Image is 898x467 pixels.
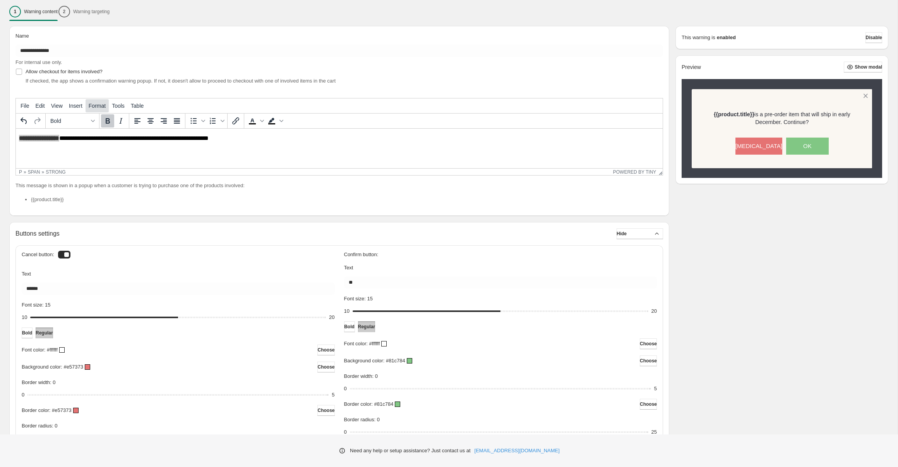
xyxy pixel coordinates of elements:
[640,358,657,364] span: Choose
[9,3,58,20] button: 1Warning content
[344,340,380,348] p: Font color: #ffffff
[22,271,31,277] span: Text
[36,103,45,109] span: Edit
[21,103,29,109] span: File
[16,129,663,168] iframe: Rich Text Area
[735,138,782,155] button: [MEDICAL_DATA]
[640,401,657,407] span: Choose
[187,114,206,128] div: Bullet list
[31,196,663,203] li: {{product.title}}
[344,308,350,314] span: 10
[22,330,33,336] span: Bold
[246,114,265,128] div: Text color
[15,33,29,39] span: Name
[865,32,882,43] button: Disable
[656,169,663,175] div: Resize
[112,103,125,109] span: Tools
[317,407,334,414] span: Choose
[317,362,334,372] button: Choose
[206,114,226,128] div: Numbered list
[19,169,22,175] div: p
[358,321,375,332] button: Regular
[157,114,170,128] button: Align right
[31,114,44,128] button: Redo
[344,324,355,330] span: Bold
[15,59,62,65] span: For internal use only.
[144,114,157,128] button: Align center
[651,307,657,315] div: 20
[317,345,334,355] button: Choose
[22,302,50,308] span: Font size: 15
[26,78,336,84] span: If checked, the app shows a confirmation warning popup. If not, it doesn't allow to proceed to ch...
[613,169,656,175] a: Powered by Tiny
[332,391,334,399] div: 5
[651,428,657,436] div: 25
[22,423,58,429] span: Border radius: 0
[36,327,53,338] button: Regular
[344,296,373,302] span: Font size: 15
[229,114,242,128] button: Insert/edit link
[22,346,58,354] p: Font color: #ffffff
[344,386,347,391] span: 0
[265,114,284,128] div: Background color
[344,252,657,258] h3: Confirm button:
[15,182,663,190] p: This message is shown in a popup when a customer is trying to purchase one of the products involved:
[28,169,40,175] div: span
[131,103,144,109] span: Table
[42,169,45,175] div: »
[17,114,31,128] button: Undo
[22,314,27,320] span: 10
[640,399,657,410] button: Choose
[617,231,627,237] span: Hide
[317,364,334,370] span: Choose
[170,114,183,128] button: Justify
[24,169,26,175] div: »
[617,228,663,239] button: Hide
[344,400,394,408] p: Border color: #81c784
[640,338,657,349] button: Choose
[317,405,334,416] button: Choose
[329,314,334,321] div: 20
[22,392,24,398] span: 0
[682,34,715,41] p: This warning is
[114,114,127,128] button: Italic
[50,118,88,124] span: Bold
[51,103,63,109] span: View
[131,114,144,128] button: Align left
[344,265,353,271] span: Text
[46,169,65,175] div: strong
[682,64,701,71] h2: Preview
[89,103,106,109] span: Format
[855,64,882,70] span: Show modal
[22,327,33,338] button: Bold
[22,379,55,385] span: Border width: 0
[786,138,829,155] button: OK
[22,252,54,258] h3: Cancel button:
[654,385,657,393] div: 5
[640,341,657,347] span: Choose
[714,111,754,117] strong: {{product.title}}
[344,417,380,422] span: Border radius: 0
[9,6,21,17] div: 1
[344,429,347,435] span: 0
[317,347,334,353] span: Choose
[865,34,882,41] span: Disable
[344,373,378,379] span: Border width: 0
[714,111,850,125] span: is a pre-order item that will ship in early December. Continue?
[101,114,114,128] button: Bold
[69,103,82,109] span: Insert
[358,324,375,330] span: Regular
[844,62,882,72] button: Show modal
[22,407,72,414] p: Border color: #e57373
[640,355,657,366] button: Choose
[47,114,98,128] button: Formats
[36,330,53,336] span: Regular
[717,34,736,41] strong: enabled
[15,230,60,237] h2: Buttons settings
[22,363,83,371] p: Background color: #e57373
[24,9,58,15] p: Warning content
[26,69,103,74] span: Allow checkout for items involved?
[344,321,355,332] button: Bold
[344,357,405,365] p: Background color: #81c784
